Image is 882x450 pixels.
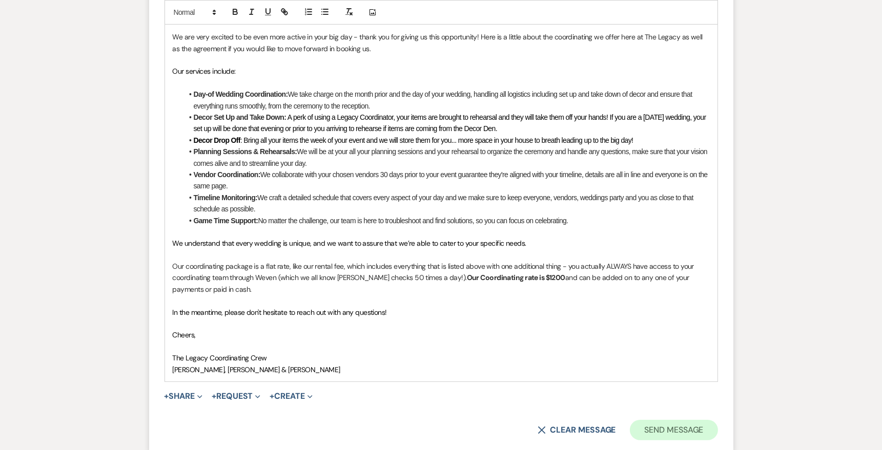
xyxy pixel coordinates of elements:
span: [PERSON_NAME], [PERSON_NAME] & [PERSON_NAME] [173,365,340,374]
strong: Day-of Wedding Coordination: [194,90,288,98]
span: A perk of using a Legacy Coordinator, your items are brought to rehearsal and they will take them... [194,113,708,133]
span: We understand that every wedding is unique, and we want to assure that we’re able to cater to you... [173,239,526,248]
button: Clear message [538,426,616,434]
span: We will be at your all your planning sessions and your rehearsal to organize the ceremony and han... [194,147,709,167]
span: In the meantime, please don't hesitate to reach out with any questions! [173,308,387,317]
strong: Decor Set Up and Take Down: [194,113,286,121]
button: Share [165,392,203,400]
span: Our services include: [173,67,236,76]
button: Send Message [630,420,717,440]
span: We craft a detailed schedule that covers every aspect of your day and we make sure to keep everyo... [194,194,695,213]
button: Request [212,392,260,400]
strong: Our Coordinating rate is $1200 [467,273,565,282]
span: We collaborate with your chosen vendors 30 days prior to your event guarantee they're aligned wit... [194,170,709,190]
strong: Planning Sessions & Rehearsals: [194,147,297,156]
span: The Legacy Coordinating Crew [173,353,267,362]
span: : Bring all your items the week of your event and we will store them for you... more space in you... [240,136,633,144]
span: + [165,392,169,400]
strong: Vendor Coordination: [194,170,260,179]
strong: Timeline Monitoring: [194,194,258,202]
span: We take charge on the month prior and the day of your wedding, handling all logistics including s... [194,90,694,110]
span: Cheers, [173,330,196,339]
button: Create [270,392,312,400]
span: + [270,392,274,400]
span: + [212,392,216,400]
p: Our coordinating package is a flat rate, like our rental fee, which includes everything that is l... [173,261,710,295]
span: No matter the challenge, our team is here to troubleshoot and find solutions, so you can focus on... [258,217,568,225]
strong: Decor Drop Off [194,136,240,144]
strong: Game Time Support: [194,217,258,225]
p: We are very excited to be even more active in your big day - thank you for giving us this opportu... [173,31,710,54]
